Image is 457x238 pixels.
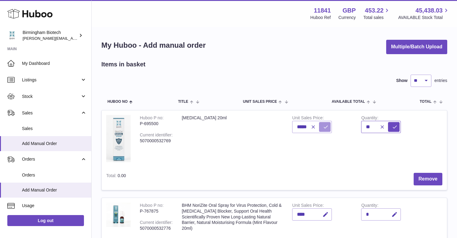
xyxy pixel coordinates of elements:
span: Add Manual Order [22,187,87,193]
strong: GBP [343,6,356,15]
img: Nasal Spray 20ml [106,115,131,162]
td: [MEDICAL_DATA] 20ml [177,110,288,168]
span: Huboo no [107,100,128,104]
div: 5070000532769 [140,138,172,144]
div: Current identifier [140,132,172,139]
span: AVAILABLE Total [332,100,365,104]
span: Sales [22,126,87,132]
img: BHM NoriZite Oral Spray for Virus Protection, Cold & Flu Blocker, Support Oral Health Scientifica... [106,203,131,227]
a: 453.22 Total sales [363,6,390,20]
span: AVAILABLE Stock Total [398,15,450,20]
label: Unit Sales Price [292,203,324,209]
div: P-767875 [140,208,172,214]
div: Huboo P no [140,115,164,122]
a: 45,438.03 AVAILABLE Stock Total [398,6,450,20]
div: 5070000532776 [140,225,172,231]
span: 0.00 [118,173,126,178]
a: Log out [7,215,84,226]
span: Orders [22,156,80,162]
h2: Items in basket [101,60,146,69]
label: Unit Sales Price [292,115,324,122]
span: My Dashboard [22,61,87,66]
span: [PERSON_NAME][EMAIL_ADDRESS][DOMAIN_NAME] [23,36,122,41]
img: m.hsu@birminghambiotech.co.uk [7,31,16,40]
div: Birmingham Biotech [23,30,78,41]
label: Show [396,78,408,84]
label: Quantity [361,115,378,122]
div: Huboo P no [140,203,164,209]
span: Total sales [363,15,390,20]
td: BHM NoriZite Oral Spray for Virus Protection, Cold & [MEDICAL_DATA] Blocker, Support Oral Health ... [177,198,288,236]
span: 45,438.03 [415,6,443,15]
button: Multiple/Batch Upload [386,40,447,54]
span: Stock [22,94,80,99]
span: Title [178,100,188,104]
span: Listings [22,77,80,83]
div: P-695500 [140,121,172,127]
button: Remove [414,173,442,185]
span: Unit Sales Price [243,100,277,104]
div: Huboo Ref [310,15,331,20]
span: Orders [22,172,87,178]
span: Sales [22,110,80,116]
span: 453.22 [365,6,383,15]
strong: 11841 [314,6,331,15]
label: Quantity [361,203,378,209]
span: Add Manual Order [22,141,87,147]
span: Usage [22,203,87,209]
div: Currency [339,15,356,20]
label: Total [106,173,118,180]
span: entries [434,78,447,84]
div: Current identifier [140,220,172,226]
span: Total [420,100,432,104]
h1: My Huboo - Add manual order [101,40,206,50]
